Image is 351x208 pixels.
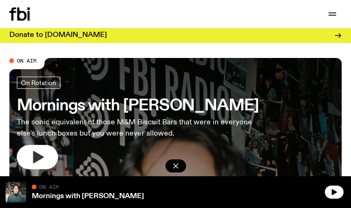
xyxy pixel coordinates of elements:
span: On Rotation [21,79,56,86]
a: Mornings with [PERSON_NAME]The sonic equivalent of those M&M Biscuit Bars that were in everyone e... [17,77,259,169]
h3: Donate to [DOMAIN_NAME] [9,32,107,39]
span: On Air [17,57,36,64]
span: On Air [39,184,59,190]
a: On Rotation [17,77,60,89]
img: Radio presenter Ben Hansen sits in front of a wall of photos and an fbi radio sign. Film photo. B... [6,182,26,202]
p: The sonic equivalent of those M&M Biscuit Bars that were in everyone else's lunch boxes but you w... [17,117,256,139]
a: Mornings with [PERSON_NAME] [32,193,144,200]
h3: Mornings with [PERSON_NAME] [17,98,259,113]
